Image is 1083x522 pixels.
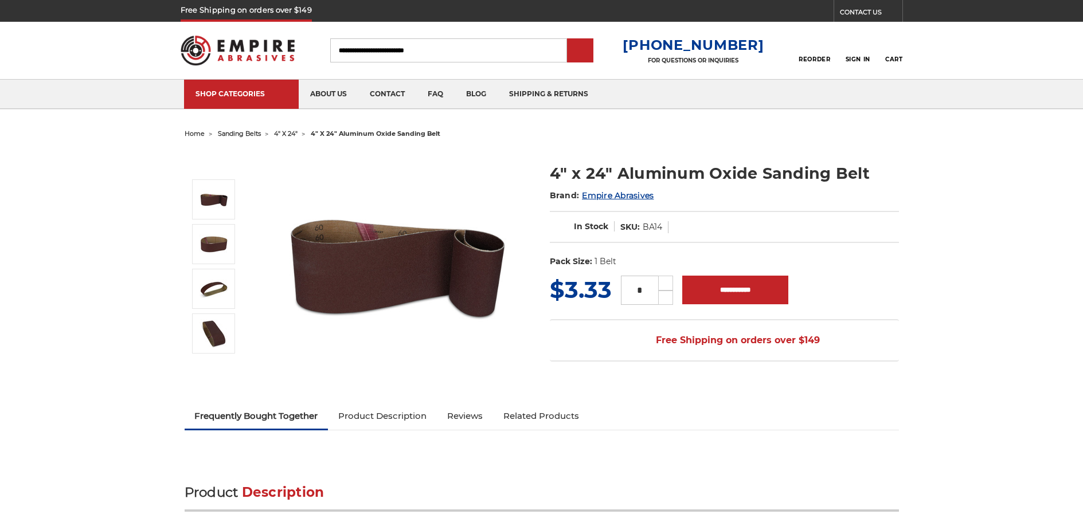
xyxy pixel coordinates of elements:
a: Empire Abrasives [582,190,654,201]
span: Brand: [550,190,580,201]
a: shipping & returns [498,80,600,109]
button: Next [201,356,228,380]
span: Sign In [846,56,870,63]
img: 4" x 24" Sanding Belt - Aluminum Oxide [200,274,228,303]
img: 4" x 24" Aluminum Oxide Sanding Belt [200,185,228,214]
img: 4" x 24" Sanding Belt - AOX [200,319,228,348]
a: home [185,129,205,138]
img: 4" x 24" Aluminum Oxide Sanding Belt [283,150,512,379]
span: Free Shipping on orders over $149 [628,329,820,352]
span: Reorder [799,56,830,63]
a: Product Description [328,403,437,429]
dt: Pack Size: [550,256,592,268]
a: contact [358,80,416,109]
span: In Stock [574,221,608,231]
span: Product [185,484,239,500]
button: Previous [201,155,228,179]
div: SHOP CATEGORIES [196,89,287,98]
dt: SKU: [620,221,640,233]
span: Description [242,484,324,500]
a: Related Products [493,403,589,429]
a: about us [299,80,358,109]
img: Empire Abrasives [181,28,295,73]
a: faq [416,80,455,109]
img: 4" x 24" AOX Sanding Belt [200,230,228,258]
span: Cart [885,56,902,63]
span: 4" x 24" aluminum oxide sanding belt [311,129,440,138]
a: Cart [885,38,902,63]
a: blog [455,80,498,109]
h1: 4" x 24" Aluminum Oxide Sanding Belt [550,162,899,185]
a: 4" x 24" [274,129,298,138]
span: $3.33 [550,276,612,304]
a: Reorder [799,38,830,62]
a: [PHONE_NUMBER] [623,37,764,53]
a: Frequently Bought Together [185,403,329,429]
dd: BA14 [643,221,662,233]
p: FOR QUESTIONS OR INQUIRIES [623,57,764,64]
a: CONTACT US [840,6,902,22]
input: Submit [569,40,592,62]
dd: 1 Belt [595,256,616,268]
a: Reviews [437,403,493,429]
a: sanding belts [218,129,261,138]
